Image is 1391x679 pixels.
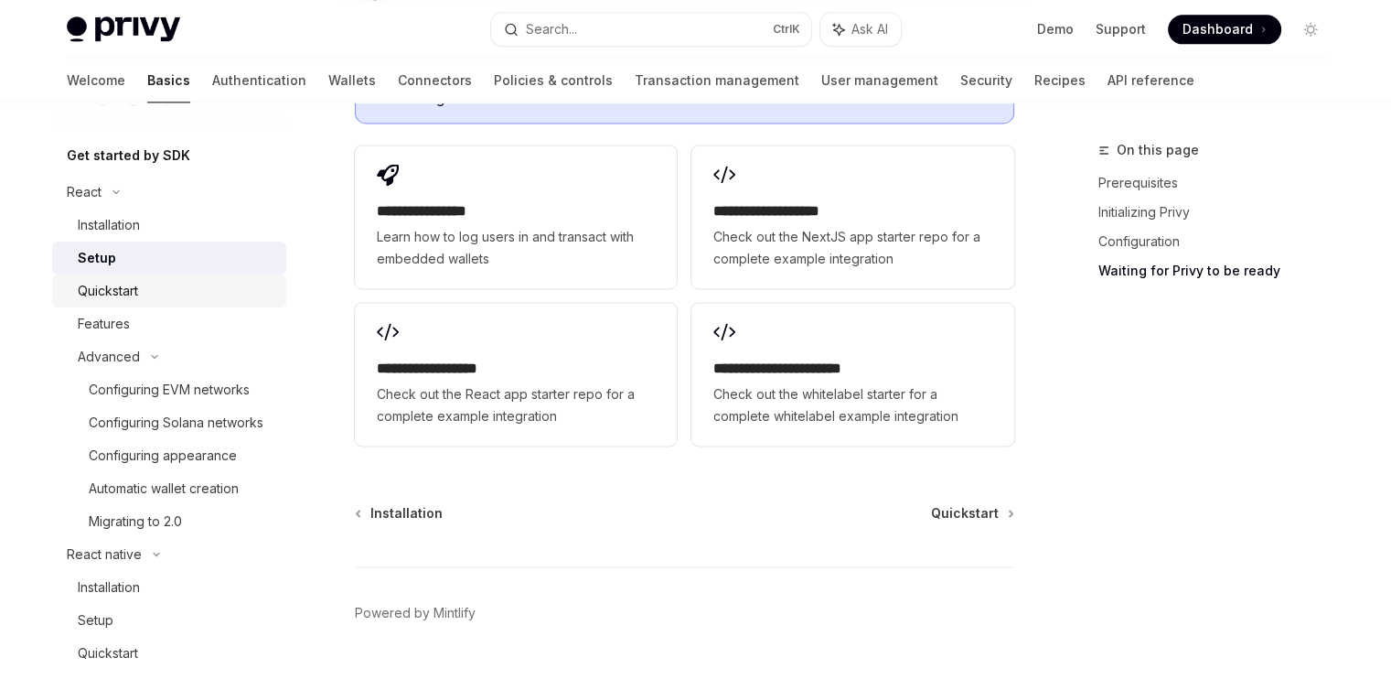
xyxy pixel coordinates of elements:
div: Features [78,313,130,335]
a: Setup [52,604,286,637]
a: Quickstart [931,504,1012,523]
a: **** **** **** **** ***Check out the whitelabel starter for a complete whitelabel example integra... [691,303,1013,446]
img: light logo [67,16,180,42]
span: On this page [1117,139,1199,161]
a: Powered by Mintlify [355,604,476,622]
a: Authentication [212,59,306,102]
a: Configuring Solana networks [52,406,286,439]
div: Search... [526,18,577,40]
a: Transaction management [635,59,799,102]
a: Prerequisites [1098,168,1340,198]
div: Quickstart [78,642,138,664]
div: Automatic wallet creation [89,478,239,500]
div: Setup [78,247,116,269]
a: Dashboard [1168,15,1281,44]
a: Demo [1037,20,1074,38]
a: Installation [52,571,286,604]
div: Quickstart [78,280,138,302]
h5: Get started by SDK [67,145,190,167]
a: Policies & controls [494,59,613,102]
a: Basics [147,59,190,102]
a: Automatic wallet creation [52,472,286,505]
div: Setup [78,609,113,631]
a: Installation [52,209,286,242]
a: User management [821,59,938,102]
span: Ctrl K [773,22,800,37]
a: Security [960,59,1012,102]
span: Installation [370,504,443,523]
a: Quickstart [52,637,286,670]
div: Configuring EVM networks [89,379,250,401]
a: **** **** **** *Learn how to log users in and transact with embedded wallets [355,145,677,288]
button: Ask AI [820,13,901,46]
a: Features [52,307,286,340]
span: Check out the whitelabel starter for a complete whitelabel example integration [713,383,991,427]
div: Migrating to 2.0 [89,511,182,533]
span: Quickstart [931,504,999,523]
div: Advanced [78,346,140,368]
a: Setup [52,242,286,275]
a: Installation [357,504,443,523]
a: **** **** **** ****Check out the NextJS app starter repo for a complete example integration [691,145,1013,288]
span: Dashboard [1182,20,1253,38]
span: Check out the NextJS app starter repo for a complete example integration [713,226,991,270]
a: Configuring EVM networks [52,373,286,406]
a: Configuration [1098,227,1340,256]
a: **** **** **** ***Check out the React app starter repo for a complete example integration [355,303,677,446]
button: Search...CtrlK [491,13,811,46]
span: Learn how to log users in and transact with embedded wallets [377,226,655,270]
a: Migrating to 2.0 [52,505,286,538]
a: Welcome [67,59,125,102]
a: Support [1096,20,1146,38]
span: Ask AI [851,20,888,38]
a: Recipes [1034,59,1086,102]
div: Configuring Solana networks [89,412,263,434]
div: React [67,181,102,203]
div: Configuring appearance [89,445,237,467]
a: Quickstart [52,275,286,307]
div: Installation [78,214,140,236]
a: API reference [1107,59,1194,102]
a: Initializing Privy [1098,198,1340,227]
a: Configuring appearance [52,439,286,472]
button: Toggle dark mode [1296,15,1325,44]
a: Wallets [328,59,376,102]
div: React native [67,544,142,566]
a: Connectors [398,59,472,102]
a: Waiting for Privy to be ready [1098,256,1340,286]
span: Check out the React app starter repo for a complete example integration [377,383,655,427]
div: Installation [78,577,140,598]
